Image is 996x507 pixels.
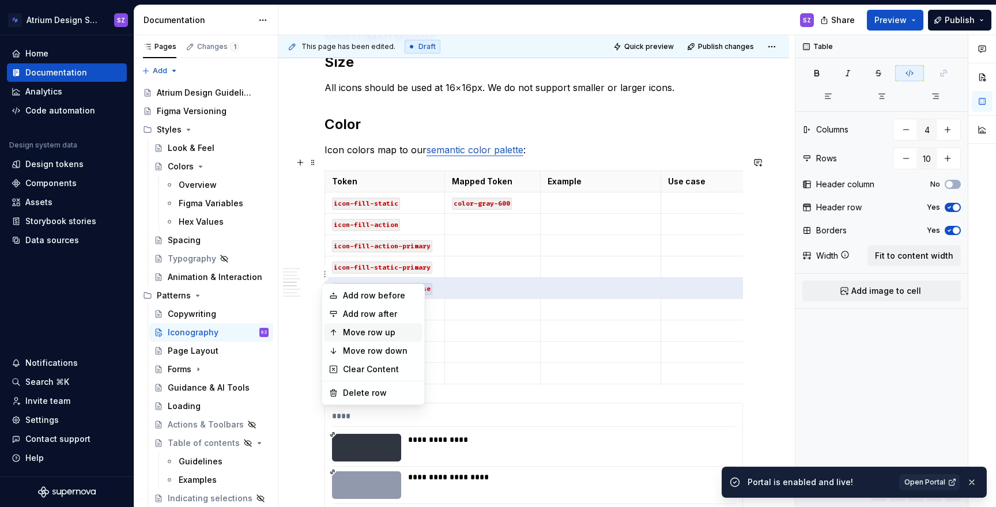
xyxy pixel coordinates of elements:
div: Add row before [343,290,418,301]
div: Portal is enabled and live! [748,476,892,488]
a: Open Portal [899,474,960,490]
div: Clear Content [343,364,418,375]
div: Add row after [343,308,418,320]
span: Open Portal [904,478,945,487]
div: Move row down [343,345,418,357]
div: Move row up [343,327,418,338]
div: Delete row [343,387,418,399]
